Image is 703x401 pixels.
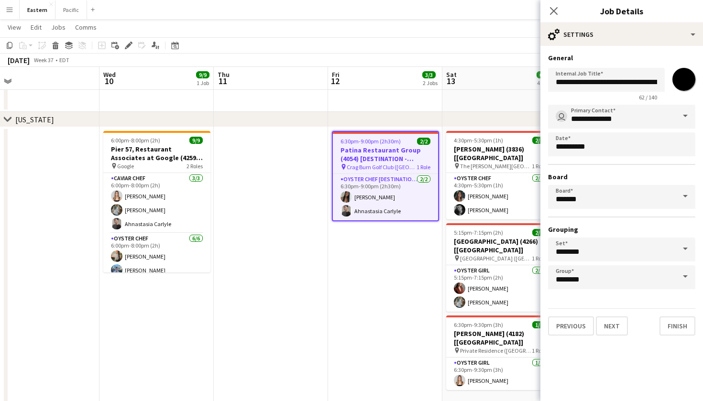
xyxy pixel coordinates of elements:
[446,145,553,162] h3: [PERSON_NAME] (3836) [[GEOGRAPHIC_DATA]]
[71,21,100,33] a: Comms
[537,79,552,87] div: 4 Jobs
[423,79,438,87] div: 2 Jobs
[446,223,553,312] app-job-card: 5:15pm-7:15pm (2h)2/2[GEOGRAPHIC_DATA] (4266) [[GEOGRAPHIC_DATA]] [GEOGRAPHIC_DATA] ([GEOGRAPHIC_...
[15,115,54,124] div: [US_STATE]
[111,137,160,144] span: 6:00pm-8:00pm (2h)
[347,163,417,171] span: Crag Burn Golf Club ([GEOGRAPHIC_DATA], [GEOGRAPHIC_DATA])
[417,138,430,145] span: 2/2
[27,21,45,33] a: Edit
[446,265,553,312] app-card-role: Oyster Girl2/25:15pm-7:15pm (2h)[PERSON_NAME][PERSON_NAME]
[548,316,594,336] button: Previous
[417,163,430,171] span: 1 Role
[422,71,436,78] span: 3/3
[460,255,532,262] span: [GEOGRAPHIC_DATA] ([GEOGRAPHIC_DATA], [GEOGRAPHIC_DATA])
[659,316,695,336] button: Finish
[333,174,438,220] app-card-role: Oyster Chef [DESTINATION]2/26:30pm-9:00pm (2h30m)[PERSON_NAME]Ahnastasia Carlyle
[537,71,550,78] span: 6/6
[460,347,532,354] span: Private Residence ([GEOGRAPHIC_DATA], [GEOGRAPHIC_DATA])
[31,23,42,32] span: Edit
[631,94,665,101] span: 62 / 140
[341,138,401,145] span: 6:30pm-9:00pm (2h30m)
[446,237,553,254] h3: [GEOGRAPHIC_DATA] (4266) [[GEOGRAPHIC_DATA]]
[32,56,55,64] span: Week 37
[332,131,439,221] app-job-card: 6:30pm-9:00pm (2h30m)2/2Patina Restaurant Group (4054) [DESTINATION - [GEOGRAPHIC_DATA], [GEOGRAP...
[445,76,457,87] span: 13
[103,145,210,162] h3: Pier 57, Restaurant Associates at Google (4259) [[GEOGRAPHIC_DATA]]
[8,55,30,65] div: [DATE]
[51,23,66,32] span: Jobs
[102,76,116,87] span: 10
[330,76,340,87] span: 12
[55,0,87,19] button: Pacific
[20,0,55,19] button: Eastern
[196,71,209,78] span: 9/9
[532,347,546,354] span: 1 Role
[446,70,457,79] span: Sat
[548,225,695,234] h3: Grouping
[446,358,553,390] app-card-role: Oyster Girl1/16:30pm-9:30pm (3h)[PERSON_NAME]
[103,233,210,335] app-card-role: Oyster Chef6/66:00pm-8:00pm (2h)[PERSON_NAME][PERSON_NAME]
[197,79,209,87] div: 1 Job
[454,229,503,236] span: 5:15pm-7:15pm (2h)
[532,163,546,170] span: 1 Role
[446,131,553,219] app-job-card: 4:30pm-5:30pm (1h)2/2[PERSON_NAME] (3836) [[GEOGRAPHIC_DATA]] The [PERSON_NAME][GEOGRAPHIC_DATA] ...
[446,329,553,347] h3: [PERSON_NAME] (4182) [[GEOGRAPHIC_DATA]]
[540,23,703,46] div: Settings
[540,5,703,17] h3: Job Details
[59,56,69,64] div: EDT
[8,23,21,32] span: View
[548,54,695,62] h3: General
[548,173,695,181] h3: Board
[332,70,340,79] span: Fri
[103,131,210,272] app-job-card: 6:00pm-8:00pm (2h)9/9Pier 57, Restaurant Associates at Google (4259) [[GEOGRAPHIC_DATA]] Google2 ...
[460,163,532,170] span: The [PERSON_NAME][GEOGRAPHIC_DATA] ([GEOGRAPHIC_DATA], [GEOGRAPHIC_DATA])
[4,21,25,33] a: View
[117,163,134,170] span: Google
[454,137,503,144] span: 4:30pm-5:30pm (1h)
[532,229,546,236] span: 2/2
[532,137,546,144] span: 2/2
[446,173,553,219] app-card-role: Oyster Chef2/24:30pm-5:30pm (1h)[PERSON_NAME][PERSON_NAME]
[446,315,553,390] app-job-card: 6:30pm-9:30pm (3h)1/1[PERSON_NAME] (4182) [[GEOGRAPHIC_DATA]] Private Residence ([GEOGRAPHIC_DATA...
[75,23,97,32] span: Comms
[216,76,230,87] span: 11
[454,321,503,328] span: 6:30pm-9:30pm (3h)
[218,70,230,79] span: Thu
[532,321,546,328] span: 1/1
[187,163,203,170] span: 2 Roles
[189,137,203,144] span: 9/9
[103,173,210,233] app-card-role: Caviar Chef3/36:00pm-8:00pm (2h)[PERSON_NAME][PERSON_NAME]Ahnastasia Carlyle
[47,21,69,33] a: Jobs
[596,316,628,336] button: Next
[333,146,438,163] h3: Patina Restaurant Group (4054) [DESTINATION - [GEOGRAPHIC_DATA], [GEOGRAPHIC_DATA]]
[103,70,116,79] span: Wed
[532,255,546,262] span: 1 Role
